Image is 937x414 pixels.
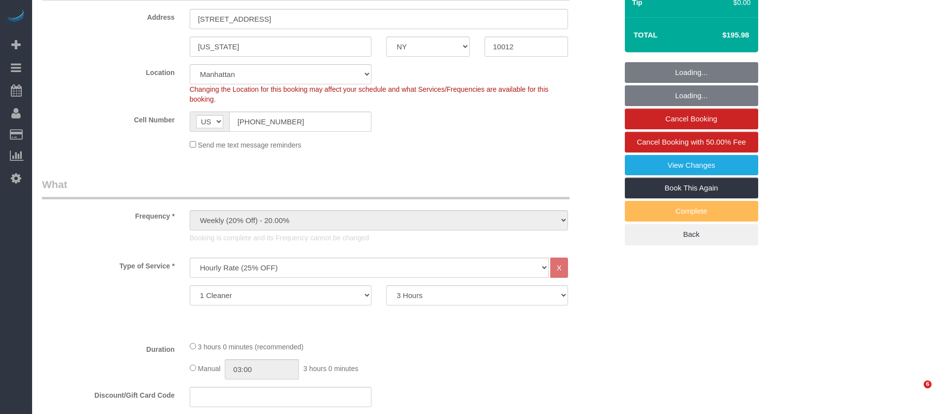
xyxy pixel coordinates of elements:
input: Cell Number [229,112,371,132]
label: Duration [35,341,182,354]
input: Zip Code [485,37,568,57]
legend: What [42,177,570,199]
span: 3 hours 0 minutes (recommended) [198,343,304,351]
a: View Changes [625,155,758,176]
label: Type of Service * [35,258,182,271]
a: Cancel Booking [625,109,758,129]
span: Cancel Booking with 50.00% Fee [637,138,746,146]
label: Cell Number [35,112,182,125]
a: Book This Again [625,178,758,198]
span: Send me text message reminders [198,141,301,149]
span: Changing the Location for this booking may affect your schedule and what Services/Frequencies are... [190,85,549,103]
span: Manual [198,365,221,373]
label: Discount/Gift Card Code [35,387,182,400]
h4: $195.98 [693,31,749,39]
label: Frequency * [35,208,182,221]
iframe: Intercom live chat [903,380,927,404]
p: Booking is complete and its Frequency cannot be changed [190,233,568,243]
label: Address [35,9,182,22]
a: Cancel Booking with 50.00% Fee [625,132,758,152]
label: Location [35,64,182,77]
input: City [190,37,371,57]
strong: Total [634,31,658,39]
span: 6 [924,380,932,388]
img: Automaid Logo [6,10,26,24]
span: 3 hours 0 minutes [303,365,358,373]
a: Back [625,224,758,245]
